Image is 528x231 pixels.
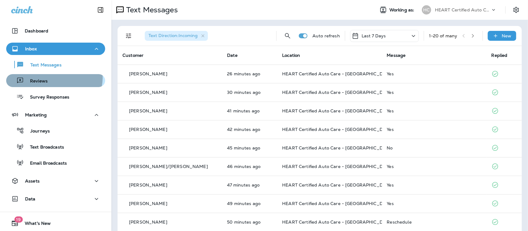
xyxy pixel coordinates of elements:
[145,31,208,41] div: Text Direction:Incoming
[387,201,482,206] div: Yes
[227,108,272,113] p: Aug 19, 2025 09:16 AM
[92,4,109,16] button: Collapse Sidebar
[129,71,167,76] p: [PERSON_NAME]
[227,220,272,225] p: Aug 19, 2025 09:07 AM
[6,124,105,137] button: Journeys
[24,161,67,166] p: Email Broadcasts
[24,78,48,84] p: Reviews
[312,33,340,38] p: Auto refresh
[492,52,508,58] span: Replied
[227,201,272,206] p: Aug 19, 2025 09:07 AM
[6,193,105,205] button: Data
[124,5,178,15] p: Text Messages
[6,74,105,87] button: Reviews
[387,108,482,113] div: Yes
[24,94,69,100] p: Survey Responses
[282,71,393,77] span: HEART Certified Auto Care - [GEOGRAPHIC_DATA]
[129,183,167,187] p: [PERSON_NAME]
[129,127,167,132] p: [PERSON_NAME]
[282,164,393,169] span: HEART Certified Auto Care - [GEOGRAPHIC_DATA]
[24,62,62,68] p: Text Messages
[6,25,105,37] button: Dashboard
[6,90,105,103] button: Survey Responses
[227,71,272,76] p: Aug 19, 2025 09:31 AM
[282,108,393,114] span: HEART Certified Auto Care - [GEOGRAPHIC_DATA]
[282,145,393,151] span: HEART Certified Auto Care - [GEOGRAPHIC_DATA]
[387,71,482,76] div: Yes
[14,216,23,223] span: 19
[387,127,482,132] div: Yes
[282,127,393,132] span: HEART Certified Auto Care - [GEOGRAPHIC_DATA]
[387,164,482,169] div: Yes
[502,33,512,38] p: New
[362,33,386,38] p: Last 7 Days
[129,90,167,95] p: [PERSON_NAME]
[435,7,491,12] p: HEART Certified Auto Care
[129,108,167,113] p: [PERSON_NAME]
[227,183,272,187] p: Aug 19, 2025 09:10 AM
[282,52,300,58] span: Location
[25,112,47,117] p: Marketing
[282,182,393,188] span: HEART Certified Auto Care - [GEOGRAPHIC_DATA]
[282,90,393,95] span: HEART Certified Auto Care - [GEOGRAPHIC_DATA]
[282,201,393,206] span: HEART Certified Auto Care - [GEOGRAPHIC_DATA]
[24,128,50,134] p: Journeys
[6,109,105,121] button: Marketing
[6,156,105,169] button: Email Broadcasts
[387,220,482,225] div: Reschedule
[122,30,135,42] button: Filters
[281,30,294,42] button: Search Messages
[227,90,272,95] p: Aug 19, 2025 09:27 AM
[6,175,105,187] button: Assets
[129,220,167,225] p: [PERSON_NAME]
[227,145,272,150] p: Aug 19, 2025 09:12 AM
[227,127,272,132] p: Aug 19, 2025 09:14 AM
[6,140,105,153] button: Text Broadcasts
[6,58,105,71] button: Text Messages
[282,219,393,225] span: HEART Certified Auto Care - [GEOGRAPHIC_DATA]
[25,196,36,201] p: Data
[6,217,105,229] button: 19What's New
[129,145,167,150] p: [PERSON_NAME]
[129,164,208,169] p: [PERSON_NAME]/[PERSON_NAME]
[25,28,48,33] p: Dashboard
[25,46,37,51] p: Inbox
[429,33,457,38] div: 1 - 20 of many
[422,5,431,15] div: HC
[387,145,482,150] div: No
[387,52,406,58] span: Message
[387,183,482,187] div: Yes
[511,4,522,15] button: Settings
[227,52,238,58] span: Date
[227,164,272,169] p: Aug 19, 2025 09:11 AM
[148,33,198,38] span: Text Direction : Incoming
[129,201,167,206] p: [PERSON_NAME]
[19,221,51,228] span: What's New
[25,178,40,183] p: Assets
[24,145,64,150] p: Text Broadcasts
[122,52,144,58] span: Customer
[387,90,482,95] div: Yes
[6,43,105,55] button: Inbox
[389,7,416,13] span: Working as:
